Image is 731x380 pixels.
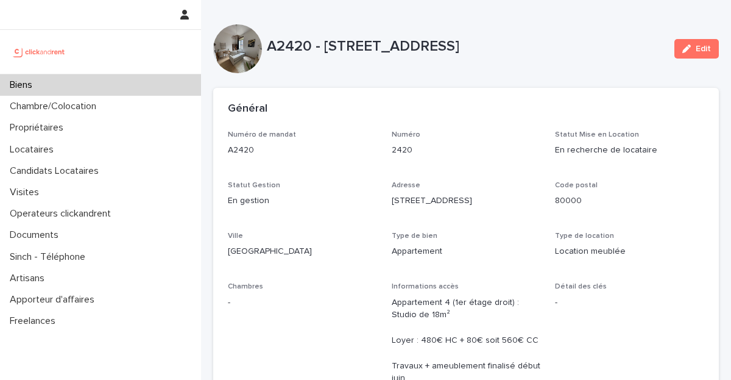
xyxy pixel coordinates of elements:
p: Biens [5,79,42,91]
p: Chambre/Colocation [5,101,106,112]
span: Type de bien [392,232,437,240]
p: Appartement [392,245,541,258]
span: Type de location [555,232,614,240]
span: Numéro de mandat [228,131,296,138]
span: Informations accès [392,283,459,290]
p: Documents [5,229,68,241]
p: Locataires [5,144,63,156]
span: Ville [228,232,243,240]
p: - [555,296,704,309]
p: 2420 [392,144,541,157]
span: Statut Gestion [228,182,280,189]
p: Propriétaires [5,122,73,134]
span: Numéro [392,131,420,138]
p: En gestion [228,195,377,207]
p: - [228,296,377,309]
button: Edit [674,39,719,59]
span: Chambres [228,283,263,290]
p: Operateurs clickandrent [5,208,121,220]
span: Code postal [555,182,598,189]
h2: Général [228,102,267,116]
span: Statut Mise en Location [555,131,639,138]
p: A2420 - [STREET_ADDRESS] [267,38,665,56]
p: Artisans [5,273,54,284]
p: [GEOGRAPHIC_DATA] [228,245,377,258]
span: Détail des clés [555,283,607,290]
p: [STREET_ADDRESS] [392,195,541,207]
img: UCB0brd3T0yccxBKYDjQ [10,40,69,64]
p: Visites [5,187,49,198]
p: 80000 [555,195,704,207]
p: Candidats Locataires [5,165,108,177]
p: Apporteur d'affaires [5,294,104,306]
p: Location meublée [555,245,704,258]
span: Adresse [392,182,420,189]
p: En recherche de locataire [555,144,704,157]
p: A2420 [228,144,377,157]
span: Edit [696,45,711,53]
p: Sinch - Téléphone [5,251,95,263]
p: Freelances [5,315,65,327]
